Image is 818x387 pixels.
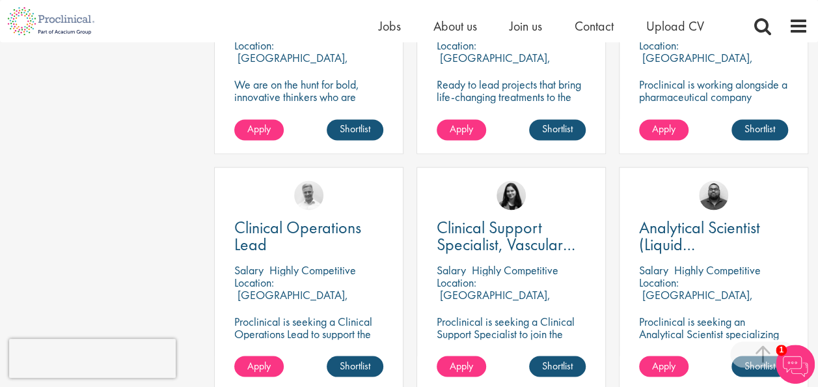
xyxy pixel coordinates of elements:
span: Location: [639,38,679,53]
p: Proclinical is seeking an Analytical Scientist specializing in Liquid Chromatography to join our ... [639,315,788,377]
a: Apply [437,119,486,140]
a: Shortlist [327,356,383,377]
span: Apply [247,122,271,136]
span: Apply [652,358,675,372]
a: Apply [639,356,688,377]
p: [GEOGRAPHIC_DATA], [GEOGRAPHIC_DATA] [234,287,348,314]
img: Ashley Bennett [699,180,728,210]
a: Apply [437,356,486,377]
p: Ready to lead projects that bring life-changing treatments to the world? Join our client at the f... [437,78,586,152]
span: Apply [450,122,473,136]
span: 1 [776,345,787,356]
a: Shortlist [731,356,788,377]
a: Apply [639,119,688,140]
iframe: reCAPTCHA [9,339,176,378]
p: We are on the hunt for bold, innovative thinkers who are ready to help push the boundaries of sci... [234,78,383,152]
a: Upload CV [646,18,704,35]
p: [GEOGRAPHIC_DATA], [GEOGRAPHIC_DATA] [234,50,348,78]
span: Apply [247,358,271,372]
img: Joshua Bye [294,180,323,210]
img: Chatbot [776,345,815,384]
span: Apply [652,122,675,136]
a: Analytical Scientist (Liquid Chromatography) [639,220,788,252]
span: Salary [437,262,466,277]
span: Apply [450,358,473,372]
a: Clinical Support Specialist, Vascular PVI [437,220,586,252]
span: Salary [639,262,668,277]
p: [GEOGRAPHIC_DATA], [GEOGRAPHIC_DATA] [437,287,551,314]
span: Clinical Operations Lead [234,216,361,255]
a: Shortlist [529,356,586,377]
a: Shortlist [529,119,586,140]
p: Highly Competitive [472,262,558,277]
span: Location: [437,274,476,289]
span: Location: [234,38,274,53]
a: Apply [234,356,284,377]
p: Proclinical is seeking a Clinical Operations Lead to support the delivery of clinical trials in o... [234,315,383,364]
a: Join us [510,18,542,35]
a: About us [433,18,477,35]
span: Location: [639,274,679,289]
span: Location: [234,274,274,289]
p: Proclinical is working alongside a pharmaceutical company seeking a Digital Biomarker Scientist t... [639,78,788,140]
a: Clinical Operations Lead [234,220,383,252]
span: Analytical Scientist (Liquid Chromatography) [639,216,760,271]
p: Highly Competitive [674,262,761,277]
a: Shortlist [731,119,788,140]
span: Salary [234,262,264,277]
a: Jobs [379,18,401,35]
a: Contact [575,18,614,35]
span: Clinical Support Specialist, Vascular PVI [437,216,575,271]
p: [GEOGRAPHIC_DATA], [GEOGRAPHIC_DATA] [639,287,753,314]
span: Location: [437,38,476,53]
p: [GEOGRAPHIC_DATA], [GEOGRAPHIC_DATA] [639,50,753,78]
a: Shortlist [327,119,383,140]
p: [GEOGRAPHIC_DATA], [GEOGRAPHIC_DATA] [437,50,551,78]
img: Indre Stankeviciute [497,180,526,210]
a: Apply [234,119,284,140]
p: Highly Competitive [269,262,356,277]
